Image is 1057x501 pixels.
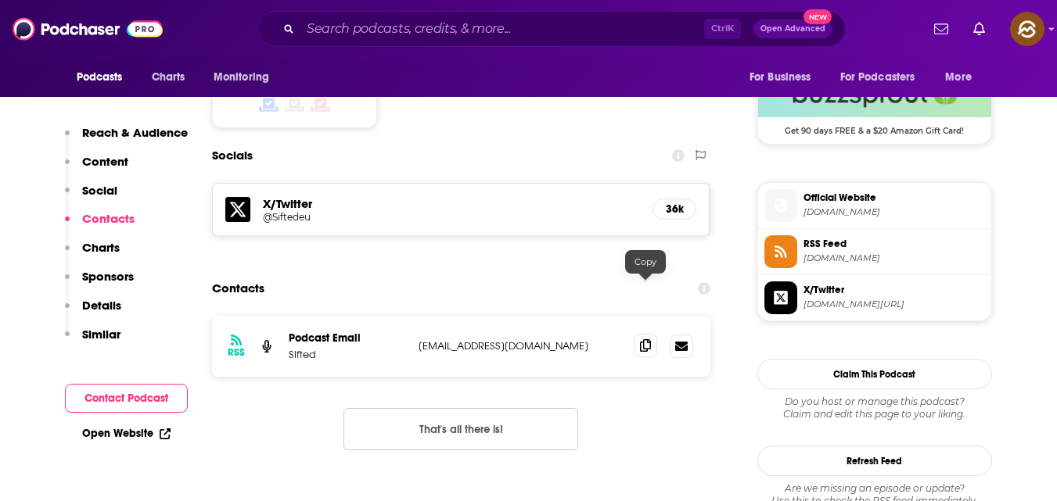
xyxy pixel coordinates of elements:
h5: X/Twitter [263,196,641,211]
button: Refresh Feed [757,446,992,476]
h2: Contacts [212,274,264,303]
button: Show profile menu [1010,12,1044,46]
span: Open Advanced [760,25,825,33]
a: Official Website[DOMAIN_NAME] [764,189,985,222]
button: Reach & Audience [65,125,188,154]
span: New [804,9,832,24]
span: For Podcasters [840,66,915,88]
span: Do you host or manage this podcast? [757,395,992,408]
span: Monitoring [214,66,269,88]
span: Charts [152,66,185,88]
img: Podchaser - Follow, Share and Rate Podcasts [13,14,163,44]
button: Contact Podcast [65,384,188,413]
p: Reach & Audience [82,125,188,140]
span: For Business [750,66,811,88]
span: Logged in as hey85204 [1010,12,1044,46]
button: Content [65,154,128,183]
p: Sponsors [82,269,134,284]
button: Claim This Podcast [757,359,992,389]
button: Open AdvancedNew [753,20,832,38]
button: Similar [65,327,120,356]
button: Details [65,298,121,327]
p: Details [82,298,121,313]
span: RSS Feed [804,237,985,251]
p: [EMAIL_ADDRESS][DOMAIN_NAME] [419,339,622,352]
span: sifted.eu [804,206,985,218]
span: Official Website [804,191,985,205]
a: Buzzsprout Deal: Get 90 days FREE & a $20 Amazon Gift Card! [758,70,991,134]
div: Copy [625,250,666,274]
div: Claim and edit this page to your liking. [757,395,992,420]
span: Podcasts [77,66,123,88]
button: Social [65,183,117,212]
a: Show notifications dropdown [967,16,991,42]
button: open menu [739,63,831,92]
button: Contacts [65,211,135,240]
button: open menu [203,63,289,92]
button: open menu [66,63,143,92]
a: RSS Feed[DOMAIN_NAME] [764,235,985,268]
h3: RSS [228,346,245,359]
span: twitter.com/Siftedeu [804,299,985,310]
button: Sponsors [65,269,134,298]
input: Search podcasts, credits, & more... [300,16,704,41]
span: Get 90 days FREE & a $20 Amazon Gift Card! [758,117,991,136]
span: X/Twitter [804,283,985,297]
button: Charts [65,240,120,269]
p: Podcast Email [289,331,406,345]
h2: Socials [212,141,253,170]
button: Nothing here. [343,408,578,450]
img: User Profile [1010,12,1044,46]
a: X/Twitter[DOMAIN_NAME][URL] [764,281,985,314]
span: feeds.buzzsprout.com [804,252,985,264]
a: Show notifications dropdown [928,16,955,42]
a: Open Website [82,427,171,440]
div: Search podcasts, credits, & more... [257,11,846,47]
span: More [945,66,972,88]
p: Social [82,183,117,198]
p: Contacts [82,211,135,226]
button: open menu [934,63,991,92]
p: Sifted [289,348,406,361]
h5: 36k [666,202,683,216]
p: Charts [82,240,120,255]
h5: @Siftedeu [263,211,513,223]
a: @Siftedeu [263,211,641,223]
p: Similar [82,327,120,342]
a: Charts [142,63,195,92]
p: Content [82,154,128,169]
span: Ctrl K [704,19,741,39]
button: open menu [830,63,938,92]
